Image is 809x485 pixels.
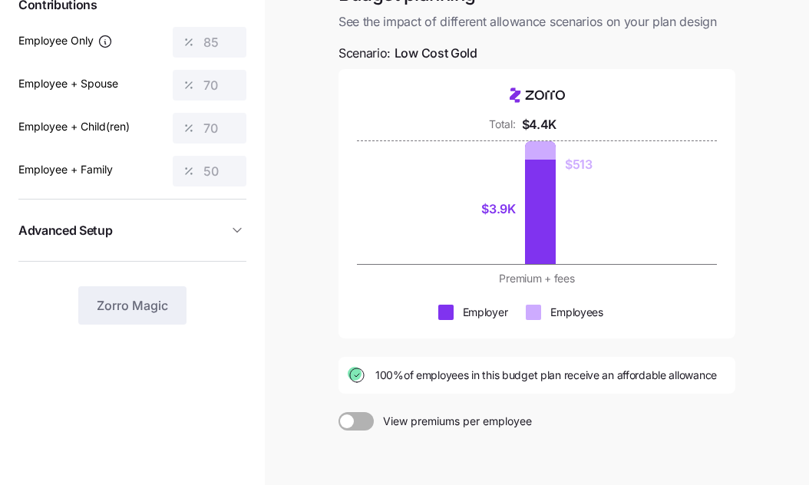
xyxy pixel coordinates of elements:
[481,200,515,219] div: $3.9K
[18,32,113,49] label: Employee Only
[550,305,603,320] div: Employees
[406,271,668,286] div: Premium + fees
[18,75,118,92] label: Employee + Spouse
[338,12,735,31] span: See the impact of different allowance scenarios on your plan design
[78,286,187,325] button: Zorro Magic
[18,212,246,249] button: Advanced Setup
[463,305,508,320] div: Employer
[374,412,532,431] span: View premiums per employee
[395,44,477,63] span: Low Cost Gold
[97,296,168,315] span: Zorro Magic
[338,44,477,63] span: Scenario:
[18,221,113,240] span: Advanced Setup
[522,115,556,134] div: $4.4K
[565,155,593,174] div: $513
[18,118,130,135] label: Employee + Child(ren)
[375,368,717,383] span: 100% of employees in this budget plan receive an affordable allowance
[489,117,515,132] div: Total:
[18,161,113,178] label: Employee + Family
